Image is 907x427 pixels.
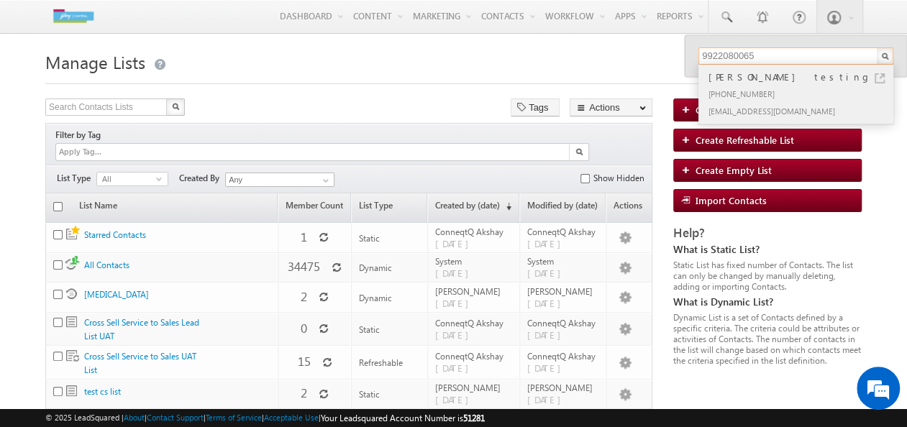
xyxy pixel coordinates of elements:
[511,98,560,116] button: Tags
[527,329,568,341] span: [DATE]
[53,202,63,211] input: Check all records
[527,256,599,267] span: System
[55,127,106,143] div: Filter by Tag
[696,164,772,176] span: Create Empty List
[696,134,794,146] span: Create Refreshable List
[673,295,862,308] div: What is Dynamic List?
[673,312,862,366] div: Dynamic List is a set of Contacts defined by a specific criteria. The criteria could be attribute...
[65,256,80,270] span: Dynamic
[84,260,129,270] a: All Contacts
[435,267,476,279] span: [DATE]
[435,318,513,329] span: ConneqtQ Akshay
[706,85,898,102] div: [PHONE_NUMBER]
[681,165,696,174] img: add_icon.png
[696,104,763,116] span: Create New List
[570,98,652,116] button: Actions
[264,413,319,422] a: Acceptable Use
[156,175,168,182] span: select
[72,195,124,222] a: List Name
[435,382,513,393] span: [PERSON_NAME]
[673,243,862,256] div: What is Static List?
[84,289,149,300] a: [MEDICAL_DATA]
[359,262,392,273] span: Dynamic
[66,385,77,396] span: Static
[225,173,334,187] input: Type to Search
[321,413,485,423] span: Your Leadsquared Account Number is
[58,146,143,158] input: Apply Tag...
[681,135,696,144] img: add_icon.png
[706,69,898,85] div: [PERSON_NAME] testing
[435,329,476,341] span: [DATE]
[527,362,568,374] span: [DATE]
[435,286,513,297] span: [PERSON_NAME]
[45,50,145,73] span: Manage Lists
[179,172,225,185] span: Created By
[463,413,485,423] span: 51281
[435,297,476,309] span: [DATE]
[593,172,644,185] label: Show Hidden
[298,353,311,369] span: 15
[575,148,583,155] img: Search
[124,413,145,422] a: About
[681,105,696,114] img: add_icon.png
[84,229,146,240] a: Starred Contacts
[359,324,380,335] span: Static
[673,189,862,212] a: Import Contacts
[84,351,196,375] a: Cross Sell Service to Sales UAT List
[706,102,898,119] div: [EMAIL_ADDRESS][DOMAIN_NAME]
[352,195,427,222] a: List Type
[673,226,862,239] div: Help?
[97,173,156,185] span: All
[301,288,307,305] span: 2
[435,362,476,374] span: [DATE]
[45,411,485,425] span: © 2025 LeadSquared | | | | |
[84,317,199,341] a: Cross Sell Service to Sales Lead List UAT
[500,201,511,212] span: (sorted descending)
[206,413,262,422] a: Terms of Service
[606,195,652,222] span: Actions
[527,267,568,279] span: [DATE]
[681,196,696,204] img: import_icon.png
[696,194,767,206] span: Import Contacts
[301,229,307,245] span: 1
[435,393,476,405] span: [DATE]
[147,413,204,422] a: Contact Support
[45,4,101,29] img: Custom Logo
[359,389,380,400] span: Static
[57,172,96,185] span: List Type
[527,351,599,362] span: ConneqtQ Akshay
[527,286,599,297] span: [PERSON_NAME]
[288,258,320,275] span: 34475
[527,237,568,249] span: [DATE]
[301,320,307,336] span: 0
[66,288,77,299] span: Dynamic
[278,195,350,222] a: Member Count
[66,316,77,327] span: Static
[359,233,380,244] span: Static
[527,318,599,329] span: ConneqtQ Akshay
[84,386,121,397] a: test cs list
[527,382,599,393] span: [PERSON_NAME]
[315,173,333,188] a: Show All Items
[301,385,307,401] span: 2
[527,393,568,405] span: [DATE]
[520,195,605,222] a: Modified by (date)
[673,260,862,292] div: Static List has fixed number of Contacts. The list can only be changed by manually deleting, addi...
[435,351,513,362] span: ConneqtQ Akshay
[359,293,392,303] span: Dynamic
[172,103,179,110] img: Search
[66,224,82,239] span: Static
[435,256,513,267] span: System
[435,226,513,237] span: ConneqtQ Akshay
[428,195,519,222] a: Created by (date)(sorted descending)
[359,357,403,368] span: Refreshable
[435,237,476,249] span: [DATE]
[527,297,568,309] span: [DATE]
[527,226,599,237] span: ConneqtQ Akshay
[66,350,79,362] span: Refreshable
